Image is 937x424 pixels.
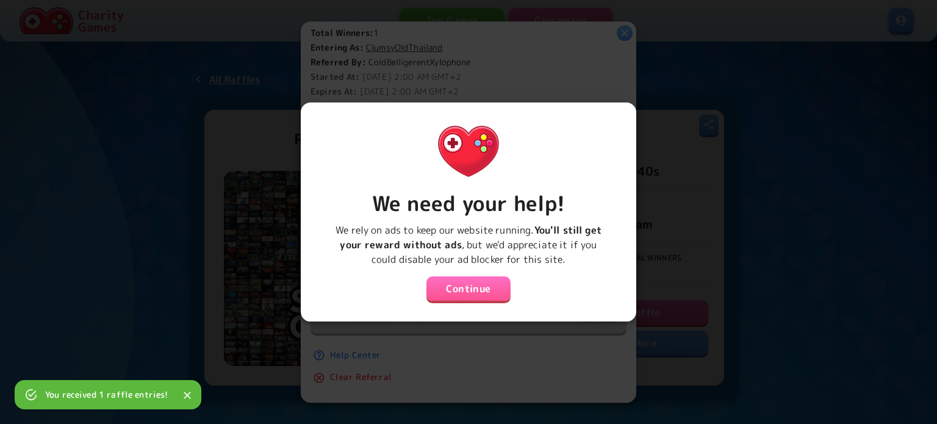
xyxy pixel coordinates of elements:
[429,112,508,190] img: Charity.Games
[178,386,196,404] button: Close
[426,276,511,301] button: Continue
[372,189,565,218] strong: We need your help!
[340,223,601,251] b: You'll still get your reward without ads
[311,223,626,267] p: We rely on ads to keep our website running. , but we'd appreciate it if you could disable your ad...
[45,384,168,406] div: You received 1 raffle entries!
